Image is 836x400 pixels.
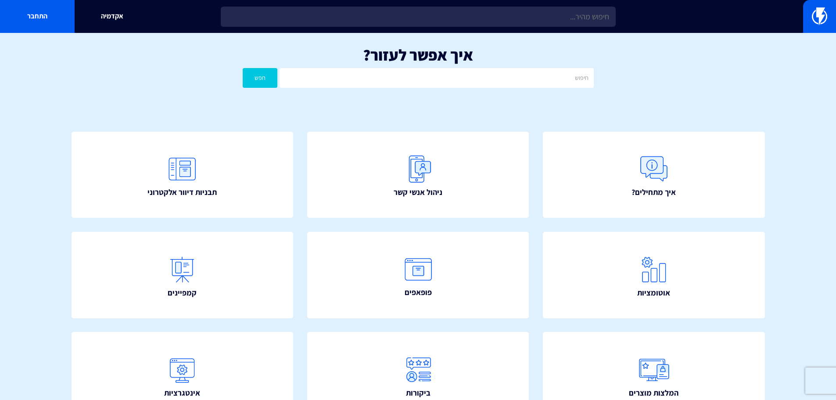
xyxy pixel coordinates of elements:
span: המלצות מוצרים [629,387,678,399]
span: אינטגרציות [164,387,200,399]
input: חיפוש [280,68,593,88]
a: קמפיינים [72,232,294,318]
a: תבניות דיוור אלקטרוני [72,132,294,218]
span: ניהול אנשי קשר [394,187,442,198]
a: אוטומציות [543,232,765,318]
input: חיפוש מהיר... [221,7,616,27]
span: איך מתחילים? [631,187,676,198]
span: תבניות דיוור אלקטרוני [147,187,217,198]
span: ביקורות [406,387,431,399]
a: ניהול אנשי קשר [307,132,529,218]
a: פופאפים [307,232,529,318]
button: חפש [243,68,278,88]
a: איך מתחילים? [543,132,765,218]
span: קמפיינים [168,287,197,299]
span: אוטומציות [637,287,670,299]
span: פופאפים [405,287,432,298]
h1: איך אפשר לעזור? [13,46,823,64]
